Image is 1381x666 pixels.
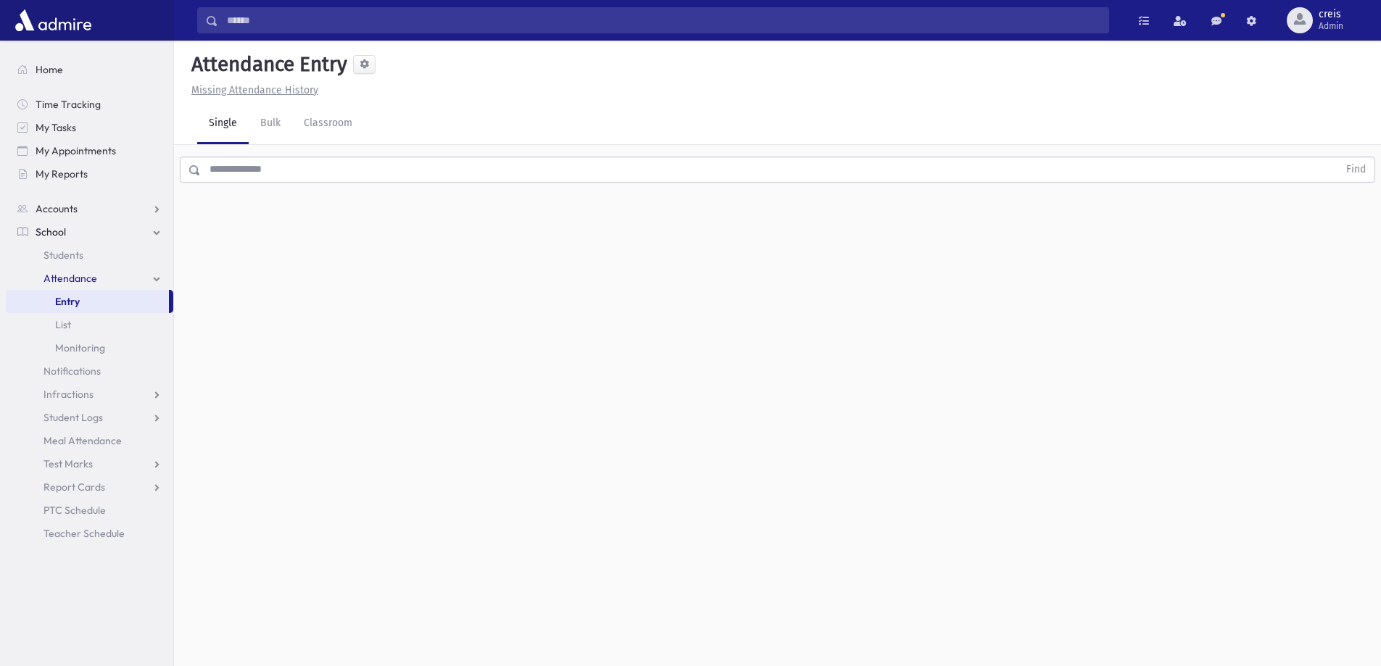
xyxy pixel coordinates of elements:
span: Notifications [43,365,101,378]
button: Find [1338,157,1374,182]
a: Bulk [249,104,292,144]
a: Entry [6,290,169,313]
a: Students [6,243,173,267]
a: Report Cards [6,475,173,499]
span: Home [36,63,63,76]
a: Teacher Schedule [6,522,173,545]
a: Test Marks [6,452,173,475]
span: Monitoring [55,341,105,354]
span: Admin [1319,20,1343,32]
span: Infractions [43,388,94,401]
span: PTC Schedule [43,504,106,517]
span: List [55,318,71,331]
span: Time Tracking [36,98,101,111]
span: Accounts [36,202,78,215]
a: PTC Schedule [6,499,173,522]
span: Meal Attendance [43,434,122,447]
span: My Appointments [36,144,116,157]
span: Attendance [43,272,97,285]
input: Search [218,7,1108,33]
u: Missing Attendance History [191,84,318,96]
span: Students [43,249,83,262]
span: Entry [55,295,80,308]
a: Accounts [6,197,173,220]
span: School [36,225,66,238]
span: My Tasks [36,121,76,134]
a: List [6,313,173,336]
a: Time Tracking [6,93,173,116]
a: My Reports [6,162,173,186]
span: creis [1319,9,1343,20]
img: AdmirePro [12,6,95,35]
a: Attendance [6,267,173,290]
span: Report Cards [43,480,105,494]
a: Notifications [6,359,173,383]
a: Single [197,104,249,144]
a: Monitoring [6,336,173,359]
a: School [6,220,173,243]
a: My Tasks [6,116,173,139]
span: Test Marks [43,457,93,470]
h5: Attendance Entry [186,52,347,77]
a: Home [6,58,173,81]
a: Student Logs [6,406,173,429]
span: Teacher Schedule [43,527,125,540]
a: Missing Attendance History [186,84,318,96]
span: My Reports [36,167,88,180]
a: My Appointments [6,139,173,162]
a: Infractions [6,383,173,406]
a: Classroom [292,104,364,144]
a: Meal Attendance [6,429,173,452]
span: Student Logs [43,411,103,424]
